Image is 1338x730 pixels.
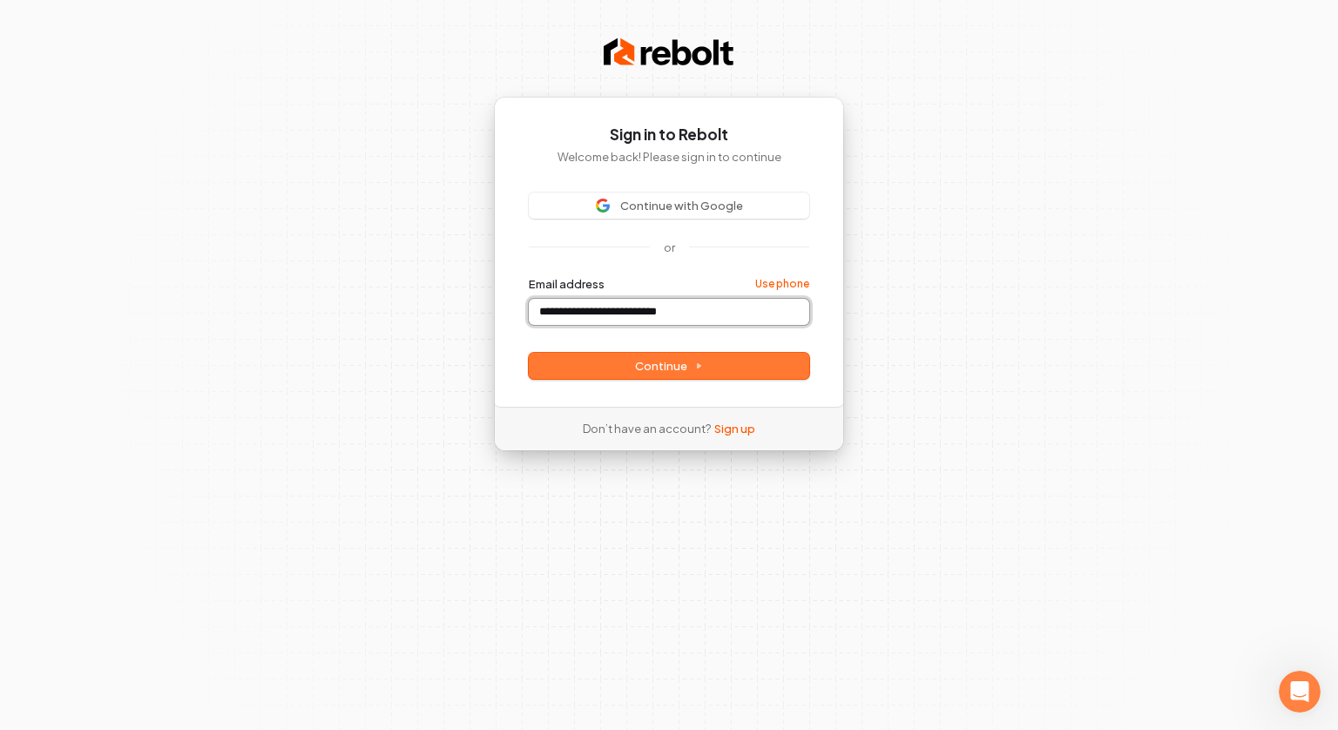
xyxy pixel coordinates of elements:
p: Welcome back! Please sign in to continue [529,149,809,165]
h1: Sign in to Rebolt [529,125,809,145]
a: Sign up [714,421,755,436]
img: Rebolt Logo [604,35,734,70]
label: Email address [529,276,605,292]
iframe: Intercom live chat [1279,671,1321,713]
img: Sign in with Google [596,199,610,213]
span: Continue [635,358,703,374]
a: Use phone [755,277,809,291]
button: Sign in with GoogleContinue with Google [529,193,809,219]
span: Continue with Google [620,198,743,213]
p: or [664,240,675,255]
span: Don’t have an account? [583,421,711,436]
button: Continue [529,353,809,379]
